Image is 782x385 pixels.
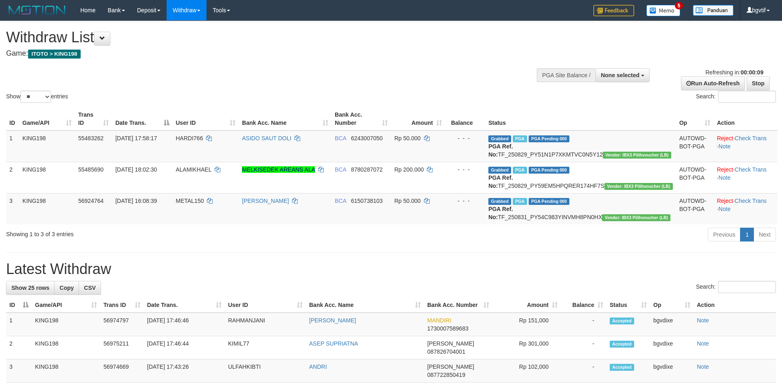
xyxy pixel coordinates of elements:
th: Balance [445,107,485,131]
span: MANDIRI [427,317,451,324]
span: Rp 50.000 [394,198,421,204]
span: [PERSON_NAME] [427,340,474,347]
th: Action [714,107,778,131]
a: CSV [79,281,101,295]
th: Status: activate to sort column ascending [606,298,650,313]
img: Button%20Memo.svg [646,5,681,16]
th: Amount: activate to sort column ascending [391,107,445,131]
span: CSV [84,285,96,291]
img: Feedback.jpg [593,5,634,16]
span: Vendor URL: https://dashboard.q2checkout.com/secure [602,214,670,221]
th: Op: activate to sort column ascending [650,298,694,313]
span: 56924764 [78,198,103,204]
th: Amount: activate to sort column ascending [492,298,561,313]
span: 55483262 [78,135,103,141]
th: User ID: activate to sort column ascending [225,298,306,313]
span: ITOTO > KING198 [28,50,81,59]
a: Note [718,206,731,212]
span: 5 [675,2,683,9]
th: Balance: activate to sort column ascending [561,298,606,313]
span: Grabbed [488,198,511,205]
td: KING198 [19,131,75,162]
a: Check Trans [735,166,767,173]
td: 3 [6,359,32,383]
span: [DATE] 17:58:17 [115,135,157,141]
select: Showentries [20,91,51,103]
td: 56975211 [100,336,144,359]
span: 55485690 [78,166,103,173]
span: Copy 6243007050 to clipboard [351,135,383,141]
td: 56974797 [100,313,144,336]
img: MOTION_logo.png [6,4,68,16]
span: Grabbed [488,167,511,174]
span: Accepted [610,364,634,371]
span: Copy 087826704001 to clipboard [427,348,465,355]
a: Check Trans [735,135,767,141]
div: PGA Site Balance / [537,68,595,82]
span: Vendor URL: https://dashboard.q2checkout.com/secure [604,183,673,190]
a: Stop [747,76,770,90]
th: Trans ID: activate to sort column ascending [75,107,112,131]
span: BCA [335,198,346,204]
td: 3 [6,193,19,224]
span: METAL150 [176,198,204,204]
div: - - - [448,134,482,142]
button: None selected [595,68,650,82]
a: Note [697,317,709,324]
a: ANDRI [309,363,327,370]
div: Showing 1 to 3 of 3 entries [6,227,320,238]
span: Refreshing in: [705,69,763,76]
a: Note [697,340,709,347]
td: [DATE] 17:46:46 [144,313,225,336]
td: Rp 102,000 [492,359,561,383]
td: AUTOWD-BOT-PGA [676,131,714,162]
td: TF_250829_PY51N1P7XKMTVC0N5Y12 [485,131,676,162]
th: Game/API: activate to sort column ascending [19,107,75,131]
th: Op: activate to sort column ascending [676,107,714,131]
h1: Latest Withdraw [6,261,776,277]
td: [DATE] 17:46:44 [144,336,225,359]
th: ID: activate to sort column descending [6,298,32,313]
a: Reject [717,135,733,141]
a: 1 [740,228,754,241]
a: Check Trans [735,198,767,204]
span: HARDI766 [176,135,203,141]
td: - [561,336,606,359]
span: None selected [601,72,639,78]
div: - - - [448,197,482,205]
span: Copy 1730007589683 to clipboard [427,325,468,332]
img: panduan.png [693,5,734,16]
td: - [561,359,606,383]
td: 1 [6,131,19,162]
td: AUTOWD-BOT-PGA [676,162,714,193]
td: bgvdixe [650,336,694,359]
input: Search: [718,91,776,103]
th: Date Trans.: activate to sort column ascending [144,298,225,313]
a: [PERSON_NAME] [309,317,356,324]
span: [DATE] 18:02:30 [115,166,157,173]
th: Date Trans.: activate to sort column descending [112,107,172,131]
div: - - - [448,165,482,174]
a: Reject [717,198,733,204]
h4: Game: [6,50,513,58]
td: · · [714,162,778,193]
td: KING198 [32,359,100,383]
b: PGA Ref. No: [488,143,513,158]
th: Game/API: activate to sort column ascending [32,298,100,313]
span: Accepted [610,318,634,324]
a: ASEP SUPRIATNA [309,340,358,347]
span: Marked by bgvdixe [513,198,527,205]
td: KING198 [32,336,100,359]
td: KING198 [19,162,75,193]
td: ULFAHKIBTI [225,359,306,383]
th: Bank Acc. Number: activate to sort column ascending [332,107,391,131]
td: 2 [6,336,32,359]
th: Status [485,107,676,131]
span: Show 25 rows [11,285,49,291]
td: KING198 [32,313,100,336]
td: TF_250829_PY59EM5HPQRER174HF7S [485,162,676,193]
b: PGA Ref. No: [488,206,513,220]
span: Copy 6150738103 to clipboard [351,198,383,204]
td: 2 [6,162,19,193]
span: Accepted [610,341,634,348]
